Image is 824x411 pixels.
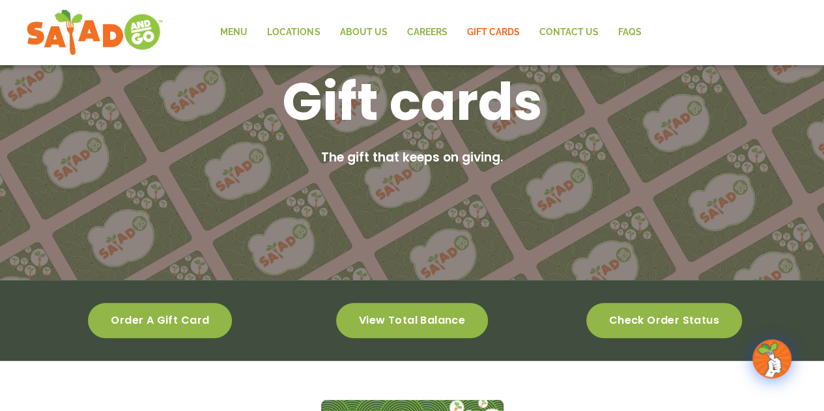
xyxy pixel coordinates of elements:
[457,18,529,48] a: GIFT CARDS
[282,68,543,135] h1: Gift cards
[336,303,488,338] a: View total balance
[210,18,257,48] a: Menu
[608,18,651,48] a: FAQs
[210,18,651,48] nav: Menu
[754,341,790,377] img: wpChatIcon
[397,18,457,48] a: Careers
[330,18,397,48] a: About Us
[359,316,465,325] span: View total balance
[26,7,163,59] img: new-SAG-logo-768×292
[321,149,504,167] h2: The gift that keeps on giving.
[586,303,742,338] a: Check order status
[257,18,330,48] a: Locations
[529,18,608,48] a: Contact Us
[88,303,232,338] a: Order a gift card
[111,316,209,325] span: Order a gift card
[609,316,719,325] span: Check order status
